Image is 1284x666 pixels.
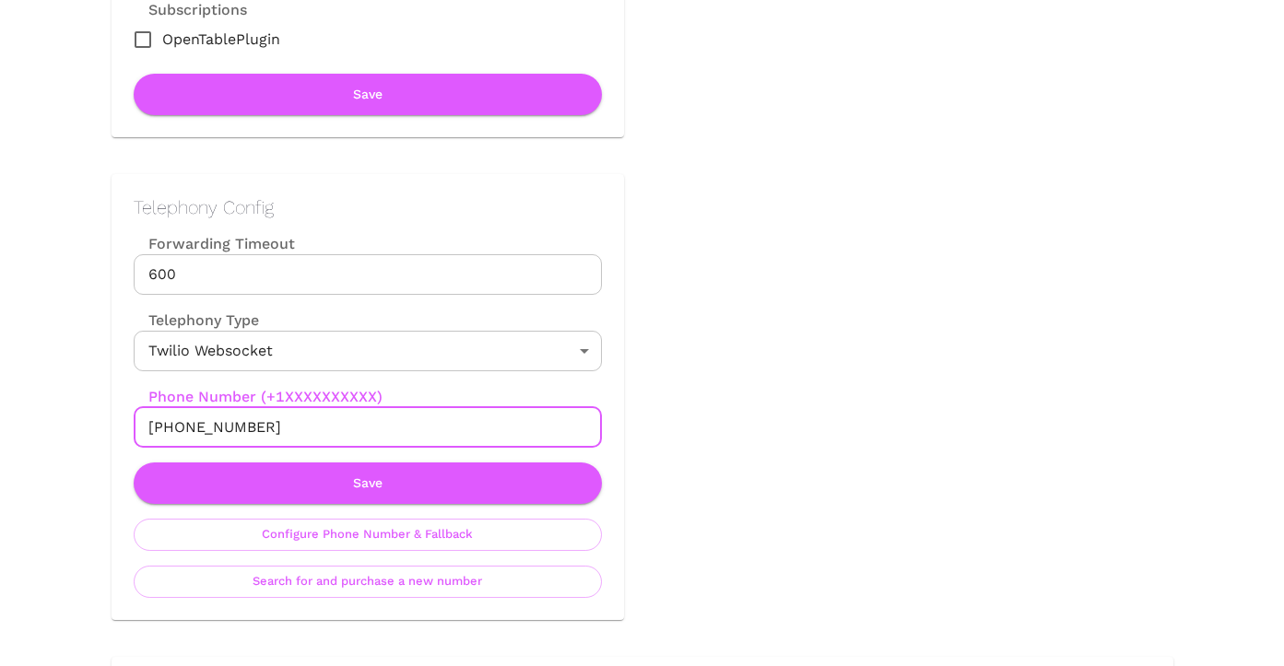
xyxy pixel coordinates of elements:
h2: Telephony Config [134,196,602,218]
label: Telephony Type [134,310,259,331]
div: Twilio Websocket [134,331,602,371]
span: OpenTablePlugin [162,29,280,51]
label: Phone Number (+1XXXXXXXXXX) [134,386,602,407]
label: Forwarding Timeout [134,233,602,254]
button: Save [134,462,602,504]
button: Configure Phone Number & Fallback [134,519,602,551]
button: Save [134,74,602,115]
button: Search for and purchase a new number [134,566,602,598]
